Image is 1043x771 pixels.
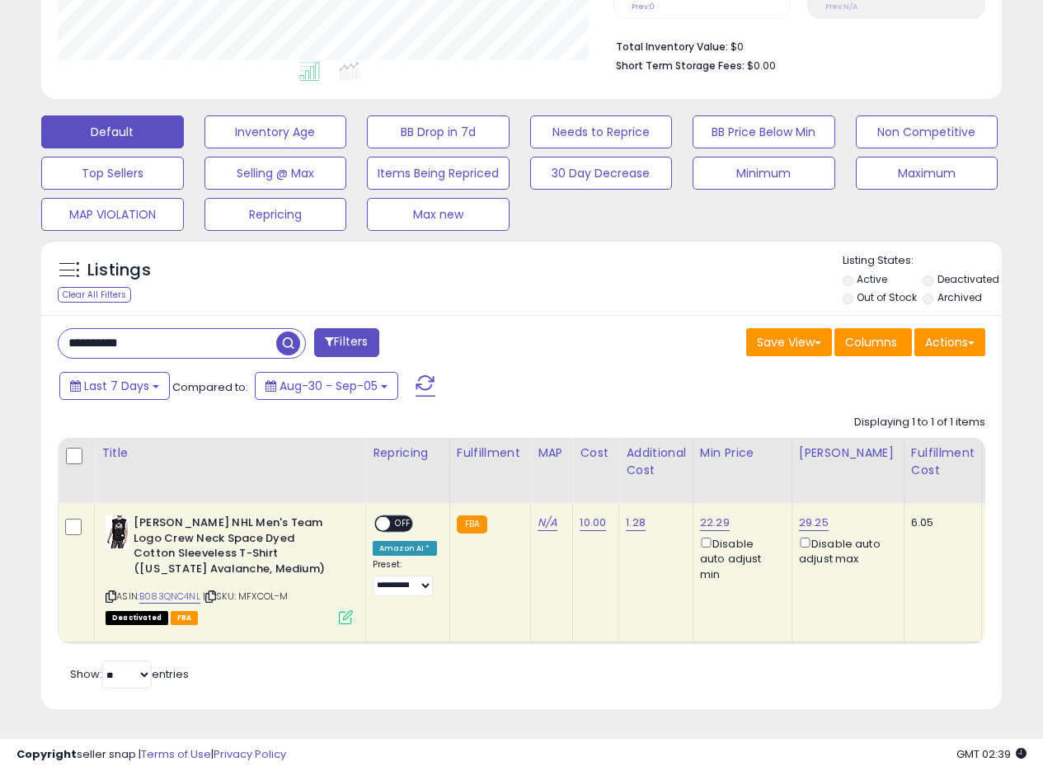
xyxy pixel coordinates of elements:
button: Columns [834,328,912,356]
button: Inventory Age [204,115,347,148]
button: Max new [367,198,510,231]
button: Non Competitive [856,115,998,148]
div: Preset: [373,559,437,596]
div: ASIN: [106,515,353,623]
button: Save View [746,328,832,356]
div: Clear All Filters [58,287,131,303]
a: 29.25 [799,515,829,531]
div: Displaying 1 to 1 of 1 items [854,415,985,430]
div: 6.05 [911,515,969,530]
a: 1.28 [626,515,646,531]
p: Listing States: [843,253,1002,269]
button: Maximum [856,157,998,190]
span: | SKU: MFXCOL-M [203,590,289,603]
span: All listings that are unavailable for purchase on Amazon for any reason other than out-of-stock [106,611,168,625]
div: MAP [538,444,566,462]
label: Archived [937,290,982,304]
div: Disable auto adjust max [799,534,891,566]
label: Deactivated [937,272,999,286]
div: Repricing [373,444,443,462]
small: Prev: N/A [825,2,857,12]
span: Columns [845,334,897,350]
button: BB Price Below Min [693,115,835,148]
h5: Listings [87,259,151,282]
div: Cost [580,444,612,462]
div: Fulfillment Cost [911,444,975,479]
div: Fulfillment [457,444,524,462]
button: Actions [914,328,985,356]
button: 30 Day Decrease [530,157,673,190]
a: 10.00 [580,515,606,531]
span: Aug-30 - Sep-05 [280,378,378,394]
label: Out of Stock [857,290,917,304]
div: Min Price [700,444,785,462]
span: OFF [390,517,416,531]
button: Needs to Reprice [530,115,673,148]
button: Selling @ Max [204,157,347,190]
button: BB Drop in 7d [367,115,510,148]
span: Compared to: [172,379,248,395]
button: Aug-30 - Sep-05 [255,372,398,400]
div: Disable auto adjust min [700,534,779,582]
span: Show: entries [70,666,189,682]
div: [PERSON_NAME] [799,444,897,462]
label: Active [857,272,887,286]
button: Filters [314,328,378,357]
button: Items Being Repriced [367,157,510,190]
span: Last 7 Days [84,378,149,394]
span: $0.00 [747,58,776,73]
a: B083QNC4NL [139,590,200,604]
li: $0 [616,35,973,55]
button: Default [41,115,184,148]
a: Terms of Use [141,746,211,762]
button: Minimum [693,157,835,190]
a: Privacy Policy [214,746,286,762]
button: MAP VIOLATION [41,198,184,231]
span: 2025-09-13 02:39 GMT [956,746,1027,762]
small: Prev: 0 [632,2,655,12]
button: Repricing [204,198,347,231]
b: Total Inventory Value: [616,40,728,54]
div: Title [101,444,359,462]
b: [PERSON_NAME] NHL Men's Team Logo Crew Neck Space Dyed Cotton Sleeveless T-Shirt ([US_STATE] Aval... [134,515,334,581]
small: FBA [457,515,487,534]
button: Last 7 Days [59,372,170,400]
a: 22.29 [700,515,730,531]
button: Top Sellers [41,157,184,190]
span: FBA [171,611,199,625]
b: Short Term Storage Fees: [616,59,745,73]
div: Additional Cost [626,444,686,479]
img: 41yBpMljtsL._SL40_.jpg [106,515,129,548]
a: N/A [538,515,557,531]
div: seller snap | | [16,747,286,763]
strong: Copyright [16,746,77,762]
div: Amazon AI * [373,541,437,556]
